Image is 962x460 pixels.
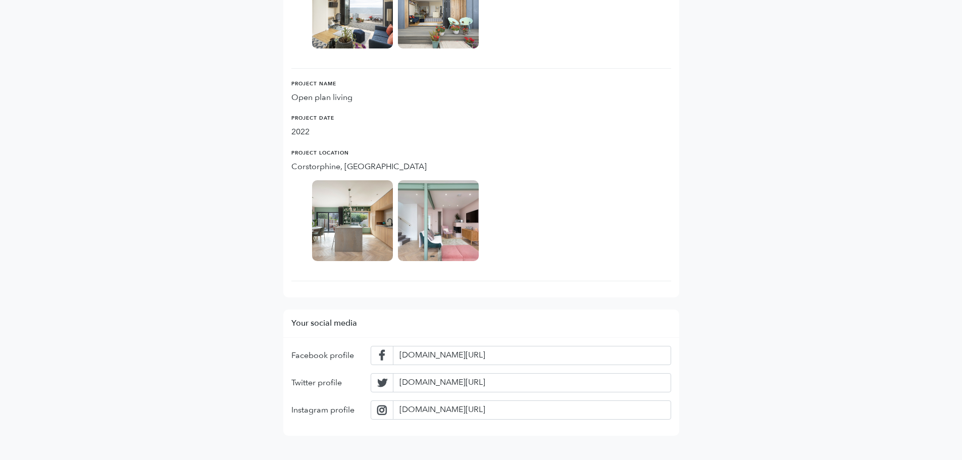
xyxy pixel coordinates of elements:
p: Instagram profile [291,404,355,416]
p: Open plan living [291,92,671,103]
p: Corstorphine, [GEOGRAPHIC_DATA] [291,161,671,172]
p: Facebook profile [291,350,354,361]
h5: Your social media [291,318,671,329]
img: 203cdc94843253206ddb127435720c42.jpg [312,180,393,261]
label: Project Date [291,115,334,122]
p: [DOMAIN_NAME][URL] [399,377,664,388]
label: Project location [291,149,349,157]
p: [DOMAIN_NAME][URL] [399,349,664,361]
img: 61dd6d5819b5fd4328ced3a06206131d.jpg [398,180,479,261]
p: [DOMAIN_NAME][URL] [399,404,664,415]
p: 2022 [291,126,671,137]
p: Twitter profile [291,377,342,388]
label: Project name [291,80,336,88]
